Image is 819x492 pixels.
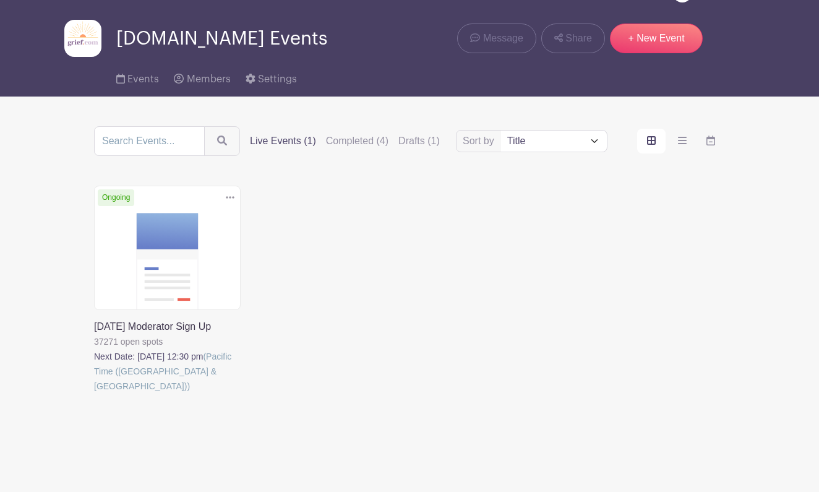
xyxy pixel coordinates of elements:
a: Message [457,24,536,53]
span: Share [565,31,592,46]
input: Search Events... [94,126,205,156]
a: + New Event [610,24,703,53]
a: Share [541,24,605,53]
a: Members [174,57,230,97]
span: Events [127,74,159,84]
div: order and view [637,129,725,153]
span: [DOMAIN_NAME] Events [116,28,327,49]
div: filters [250,134,440,149]
label: Live Events (1) [250,134,316,149]
span: Message [483,31,523,46]
label: Drafts (1) [398,134,440,149]
img: grief-logo-planhero.png [64,20,101,57]
label: Completed (4) [326,134,388,149]
a: Settings [246,57,297,97]
label: Sort by [463,134,498,149]
span: Members [187,74,231,84]
span: Settings [258,74,297,84]
a: Events [116,57,159,97]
